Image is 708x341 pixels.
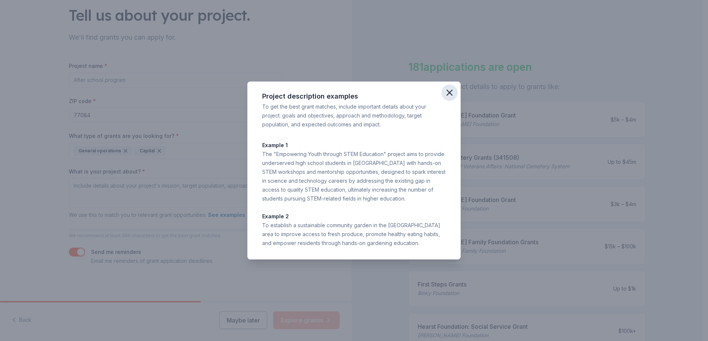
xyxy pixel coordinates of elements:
div: To establish a sustainable community garden in the [GEOGRAPHIC_DATA] area to improve access to fr... [262,221,446,248]
p: Example 1 [262,141,446,150]
div: Project description examples [262,90,446,102]
div: To get the best grant matches, include important details about your project: goals and objectives... [262,102,446,129]
div: The "Empowering Youth through STEM Education" project aims to provide underserved high school stu... [262,150,446,203]
p: Example 2 [262,212,446,221]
